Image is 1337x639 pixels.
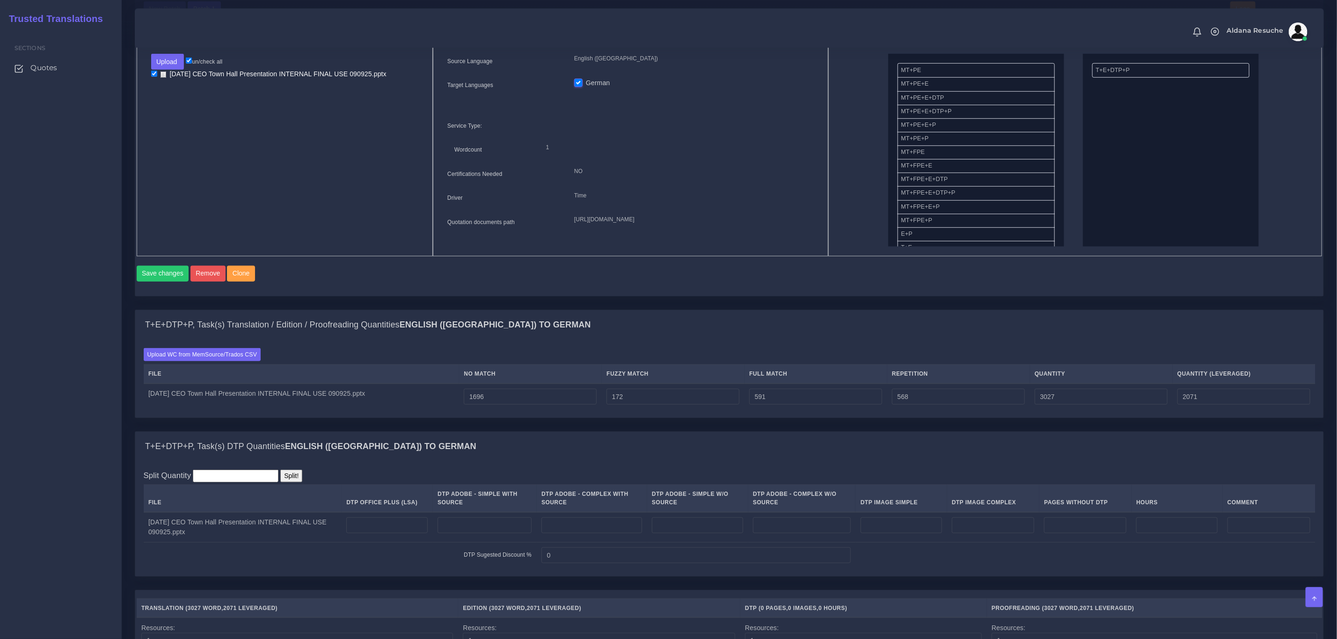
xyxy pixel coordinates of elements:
li: E+P [898,227,1055,241]
span: 2071 Leveraged [223,605,276,611]
div: T+E+DTP+P, Task(s) Translation / Edition / Proofreading QuantitiesEnglish ([GEOGRAPHIC_DATA]) TO ... [135,340,1323,418]
th: No Match [459,364,602,384]
label: Certifications Needed [447,170,503,178]
th: Full Match [745,364,887,384]
li: MT+PE+E+DTP [898,91,1055,105]
span: 0 Hours [818,605,845,611]
label: Wordcount [454,145,482,154]
th: Quantity (Leveraged) [1173,364,1315,384]
b: English ([GEOGRAPHIC_DATA]) TO German [285,442,476,451]
span: 3027 Word [188,605,221,611]
a: Remove [190,266,227,282]
a: [DATE] CEO Town Hall Presentation INTERNAL FINAL USE 090925.pptx [157,70,390,79]
li: MT+FPE+P [898,214,1055,228]
button: Upload [151,54,184,70]
th: Proofreading ( , ) [987,599,1322,618]
a: Aldana Resucheavatar [1222,22,1311,41]
li: MT+FPE+E+P [898,200,1055,214]
th: Fuzzy Match [602,364,745,384]
label: German [586,78,610,88]
label: Quotation documents path [447,218,515,226]
a: Clone [227,266,256,282]
th: DTP Adobe - Complex With Source [537,485,647,512]
th: DTP Adobe - Complex W/O Source [748,485,856,512]
span: 0 Images [788,605,817,611]
li: MT+PE+P [898,132,1055,146]
span: 2071 Leveraged [1080,605,1132,611]
b: English ([GEOGRAPHIC_DATA]) TO German [400,320,591,329]
span: 3027 Word [491,605,525,611]
th: DTP Image Complex [947,485,1039,512]
li: MT+PE+E+P [898,118,1055,132]
span: Quotes [30,63,57,73]
label: Target Languages [447,81,493,89]
li: T+E+DTP+P [1092,63,1249,78]
label: Upload WC from MemSource/Trados CSV [144,348,261,361]
li: MT+PE+E+DTP+P [898,105,1055,119]
label: Split Quantity [144,470,191,481]
button: Remove [190,266,226,282]
th: Edition ( , ) [458,599,740,618]
label: Service Type: [447,122,482,130]
li: T+E [898,241,1055,255]
img: avatar [1289,22,1308,41]
th: Quantity [1030,364,1173,384]
th: DTP Adobe - Simple With Source [433,485,537,512]
h4: T+E+DTP+P, Task(s) Translation / Edition / Proofreading Quantities [145,320,591,330]
div: T+E+DTP+P, Task(s) Translation / Edition / Proofreading QuantitiesEnglish ([GEOGRAPHIC_DATA]) TO ... [135,310,1323,340]
h2: Trusted Translations [2,13,103,24]
li: MT+FPE+E [898,159,1055,173]
p: 1 [546,143,807,152]
span: Sections [15,44,45,51]
th: File [144,364,459,384]
th: File [144,485,342,512]
th: DTP Office Plus (LSA) [342,485,433,512]
th: DTP Adobe - Simple W/O Source [647,485,748,512]
th: DTP Image Simple [855,485,947,512]
label: un/check all [186,58,222,66]
div: T+E+DTP+P, Task(s) DTP QuantitiesEnglish ([GEOGRAPHIC_DATA]) TO German [135,432,1323,462]
th: DTP ( , , ) [740,599,987,618]
li: MT+FPE+E+DTP [898,173,1055,187]
p: English ([GEOGRAPHIC_DATA]) [574,54,814,64]
li: MT+FPE [898,145,1055,160]
td: [DATE] CEO Town Hall Presentation INTERNAL FINAL USE 090925.pptx [144,512,342,543]
li: MT+PE [898,63,1055,78]
th: Hours [1132,485,1223,512]
span: 0 Pages [761,605,787,611]
div: T+E+DTP+P, Task(s) DTP QuantitiesEnglish ([GEOGRAPHIC_DATA]) TO German [135,461,1323,576]
th: Comment [1223,485,1315,512]
button: Save changes [137,266,189,282]
input: un/check all [186,58,192,64]
p: Time [574,191,814,201]
label: DTP Sugested Discount % [464,551,532,559]
th: Repetition [887,364,1030,384]
span: Aldana Resuche [1227,27,1284,34]
a: Trusted Translations [2,11,103,27]
th: Pages Without DTP [1039,485,1132,512]
th: Translation ( , ) [137,599,458,618]
button: Clone [227,266,255,282]
li: MT+PE+E [898,77,1055,91]
td: [DATE] CEO Town Hall Presentation INTERNAL FINAL USE 090925.pptx [144,384,459,410]
span: 3027 Word [1044,605,1078,611]
span: 2071 Leveraged [527,605,579,611]
label: Source Language [447,57,493,65]
label: Driver [447,194,463,202]
p: NO [574,167,814,176]
input: Split! [280,470,302,482]
li: MT+FPE+E+DTP+P [898,186,1055,200]
p: [URL][DOMAIN_NAME] [574,215,814,225]
a: Quotes [7,58,115,78]
h4: T+E+DTP+P, Task(s) DTP Quantities [145,442,476,452]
